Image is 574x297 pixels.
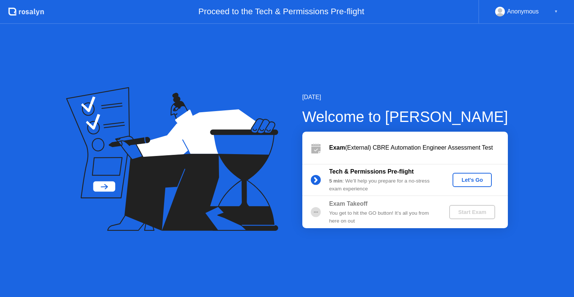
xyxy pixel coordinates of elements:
div: : We’ll help you prepare for a no-stress exam experience [329,177,437,193]
div: ▼ [554,7,558,16]
button: Let's Go [453,173,492,187]
div: Welcome to [PERSON_NAME] [302,105,508,128]
b: 5 min [329,178,343,184]
div: Anonymous [507,7,539,16]
div: [DATE] [302,93,508,102]
b: Exam Takeoff [329,200,368,207]
div: (External) CBRE Automation Engineer Assessment Test [329,143,508,152]
b: Tech & Permissions Pre-flight [329,168,414,175]
button: Start Exam [449,205,495,219]
div: Let's Go [456,177,489,183]
b: Exam [329,144,345,151]
div: Start Exam [452,209,492,215]
div: You get to hit the GO button! It’s all you from here on out [329,209,437,225]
